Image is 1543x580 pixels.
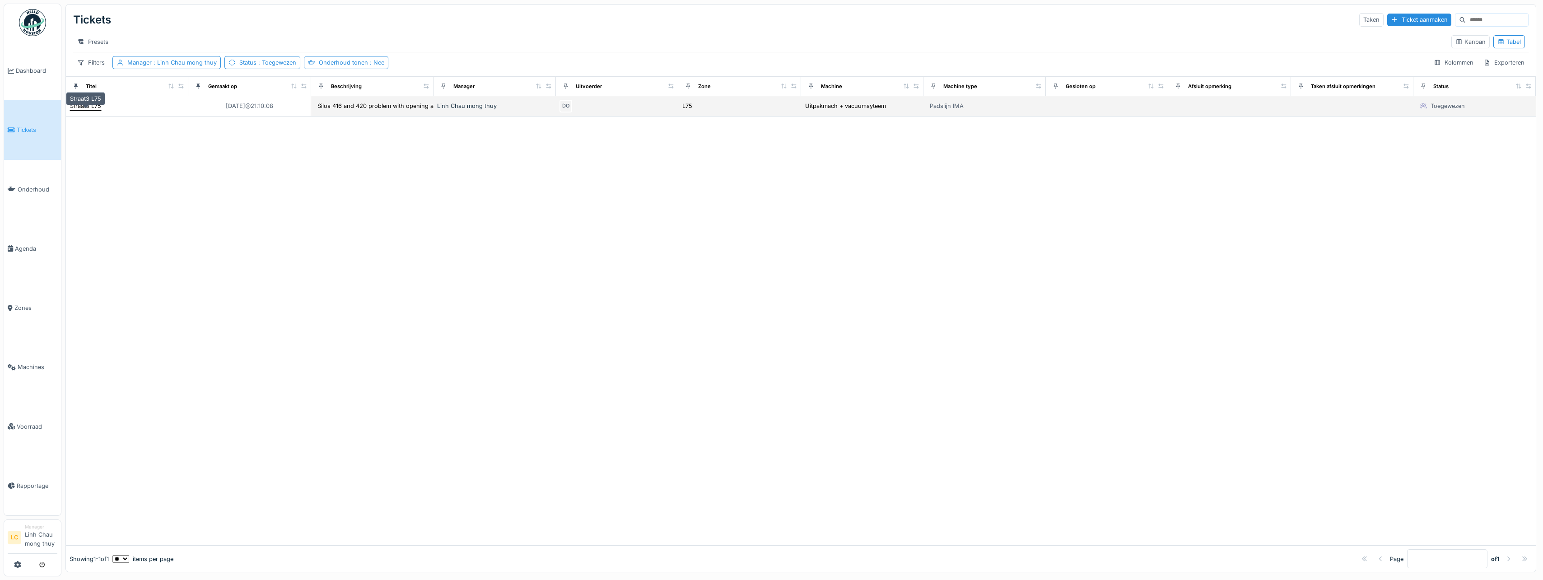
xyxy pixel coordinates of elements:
div: Zone [698,83,711,90]
span: Machines [18,363,57,371]
img: Badge_color-CXgf-gQk.svg [19,9,46,36]
div: Manager [127,58,217,67]
li: LC [8,531,21,544]
span: Dashboard [16,66,57,75]
span: Rapportage [17,482,57,490]
div: Machine type [943,83,977,90]
div: Straat3 L75 [70,102,101,110]
span: Tickets [17,126,57,134]
a: Voorraad [4,397,61,456]
div: Showing 1 - 1 of 1 [70,555,109,563]
span: Onderhoud [18,185,57,194]
div: DO [559,100,572,112]
div: Linh Chau mong thuy [437,102,552,110]
a: Dashboard [4,41,61,100]
div: Filters [73,56,109,69]
div: Manager [453,83,475,90]
div: Uitpakmach + vacuumsyteem [805,102,886,110]
strong: of 1 [1491,555,1500,563]
a: Agenda [4,219,61,278]
div: Silos 416 and 420 problem with opening and clos... [317,102,459,110]
div: Manager [25,524,57,530]
div: Presets [73,35,112,48]
a: Machines [4,337,61,397]
div: Status [1433,83,1449,90]
a: LC ManagerLinh Chau mong thuy [8,524,57,554]
div: Ticket aanmaken [1387,14,1451,26]
div: Tabel [1497,37,1521,46]
a: Onderhoud [4,160,61,219]
div: Toegewezen [1431,102,1465,110]
div: Gemaakt op [208,83,237,90]
div: L75 [682,102,692,110]
div: Status [239,58,296,67]
a: Zones [4,278,61,337]
span: Voorraad [17,422,57,431]
div: Kolommen [1430,56,1478,69]
div: Machine [821,83,842,90]
div: Kanban [1455,37,1486,46]
div: Exporteren [1479,56,1529,69]
div: Titel [86,83,97,90]
li: Linh Chau mong thuy [25,524,57,552]
span: : Nee [368,59,384,66]
a: Tickets [4,100,61,159]
span: : Toegewezen [256,59,296,66]
div: Afsluit opmerking [1188,83,1231,90]
div: items per page [112,555,173,563]
div: Straat3 L75 [66,92,105,105]
div: Padslijn IMA [930,102,964,110]
span: Agenda [15,244,57,253]
span: : Linh Chau mong thuy [152,59,217,66]
span: Zones [14,304,57,312]
div: Tickets [73,8,111,32]
div: Taken [1359,13,1384,26]
div: Gesloten op [1066,83,1095,90]
div: Onderhoud tonen [319,58,384,67]
div: [DATE] @ 21:10:08 [226,102,273,110]
div: Beschrijving [331,83,362,90]
div: Page [1390,555,1403,563]
a: Rapportage [4,456,61,515]
div: Taken afsluit opmerkingen [1311,83,1375,90]
div: Uitvoerder [576,83,602,90]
